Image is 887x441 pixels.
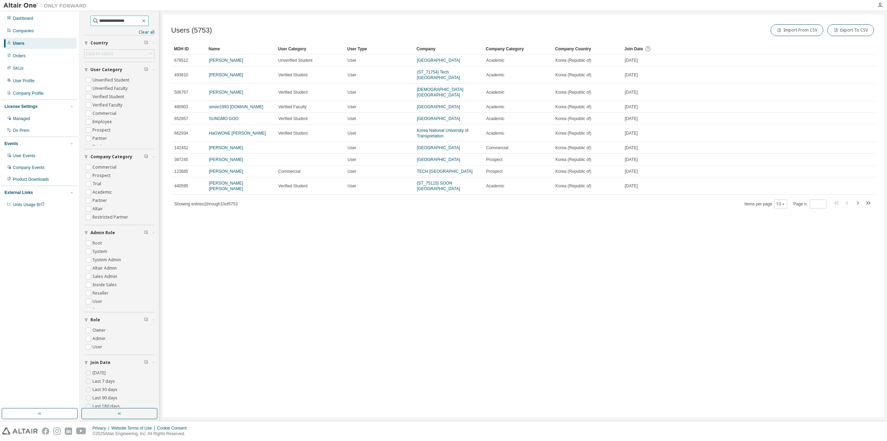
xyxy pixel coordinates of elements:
[84,62,155,77] button: User Category
[93,281,118,289] label: Inside Sales
[348,169,356,174] span: User
[84,312,155,328] button: Role
[93,196,108,205] label: Partner
[174,43,203,54] div: MDH ID
[13,28,34,34] div: Companies
[93,394,119,402] label: Last 90 days
[625,90,638,95] span: [DATE]
[93,180,103,188] label: Trial
[555,183,591,189] span: Korea (Republic of)
[486,183,504,189] span: Academic
[13,116,30,121] div: Managed
[625,145,638,151] span: [DATE]
[745,200,787,209] span: Items per page
[144,317,148,323] span: Clear filter
[53,427,61,435] img: instagram.svg
[13,165,44,170] div: Company Events
[555,130,591,136] span: Korea (Republic of)
[174,90,188,95] span: 506767
[625,58,638,63] span: [DATE]
[348,104,356,110] span: User
[90,154,132,160] span: Company Category
[486,169,502,174] span: Prospect
[625,130,638,136] span: [DATE]
[555,157,591,162] span: Korea (Republic of)
[90,40,108,46] span: Country
[93,163,118,171] label: Commercial
[209,131,266,136] a: HaGWONE [PERSON_NAME]
[93,377,116,385] label: Last 7 days
[209,58,243,63] a: [PERSON_NAME]
[278,58,313,63] span: Unverified Student
[486,157,502,162] span: Prospect
[93,264,118,272] label: Altair Admin
[209,145,243,150] a: [PERSON_NAME]
[347,43,411,54] div: User Type
[417,87,463,97] a: [DEMOGRAPHIC_DATA] [GEOGRAPHIC_DATA]
[486,145,508,151] span: Commercial
[348,116,356,121] span: User
[93,343,104,351] label: User
[278,116,308,121] span: Verified Student
[93,171,112,180] label: Prospect
[93,239,103,247] label: Root
[486,72,504,78] span: Academic
[13,41,24,46] div: Users
[13,78,35,84] div: User Profile
[93,425,111,431] div: Privacy
[93,101,124,109] label: Verified Faculty
[278,183,308,189] span: Verified Student
[93,297,104,306] label: User
[625,157,638,162] span: [DATE]
[486,116,504,121] span: Academic
[111,425,157,431] div: Website Terms of Use
[90,317,100,323] span: Role
[90,360,111,365] span: Join Date
[417,58,460,63] a: [GEOGRAPHIC_DATA]
[86,51,113,57] div: Click to select
[93,334,107,343] label: Admin
[625,169,638,174] span: [DATE]
[93,109,118,118] label: Commercial
[486,43,550,54] div: Company Category
[209,181,243,191] a: [PERSON_NAME] [PERSON_NAME]
[93,134,108,143] label: Partner
[348,157,356,162] span: User
[13,202,45,207] span: Units Usage BI
[416,43,480,54] div: Company
[209,73,243,77] a: [PERSON_NAME]
[84,29,155,35] a: Clear all
[486,104,504,110] span: Academic
[93,431,191,437] p: © 2025 Altair Engineering, Inc. All Rights Reserved.
[174,183,188,189] span: 440595
[174,58,188,63] span: 678512
[93,385,119,394] label: Last 30 days
[555,58,591,63] span: Korea (Republic of)
[2,427,38,435] img: altair_logo.svg
[144,230,148,236] span: Clear filter
[5,190,33,195] div: External Links
[174,157,188,162] span: 387245
[278,104,307,110] span: Verified Faculty
[486,90,504,95] span: Academic
[84,35,155,51] button: Country
[174,169,188,174] span: 123685
[13,153,35,159] div: User Events
[93,369,107,377] label: [DATE]
[278,72,308,78] span: Verified Student
[85,50,154,58] div: Click to select
[417,145,460,150] a: [GEOGRAPHIC_DATA]
[84,225,155,240] button: Admin Role
[93,213,130,221] label: Restricted Partner
[555,72,591,78] span: Korea (Republic of)
[827,24,874,36] button: Export To CSV
[348,145,356,151] span: User
[93,289,110,297] label: Reseller
[555,116,591,121] span: Korea (Republic of)
[209,90,243,95] a: [PERSON_NAME]
[174,145,188,151] span: 142452
[174,202,238,206] span: Showing entries 1 through 10 of 5753
[486,130,504,136] span: Academic
[555,43,619,54] div: Company Country
[93,143,103,151] label: Trial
